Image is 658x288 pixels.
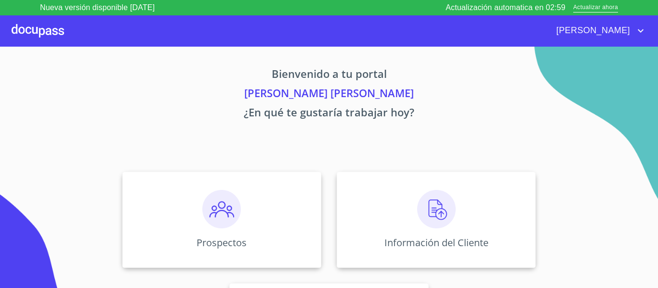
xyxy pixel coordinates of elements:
img: prospectos.png [202,190,241,228]
span: Actualizar ahora [573,3,618,13]
p: Bienvenido a tu portal [32,66,626,85]
p: ¿En qué te gustaría trabajar hoy? [32,104,626,124]
p: Información del Cliente [384,236,488,249]
span: [PERSON_NAME] [549,23,635,38]
p: Actualización automatica en 02:59 [446,2,566,13]
p: [PERSON_NAME] [PERSON_NAME] [32,85,626,104]
p: Nueva versión disponible [DATE] [40,2,155,13]
img: carga.png [417,190,456,228]
p: Prospectos [197,236,247,249]
button: account of current user [549,23,646,38]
